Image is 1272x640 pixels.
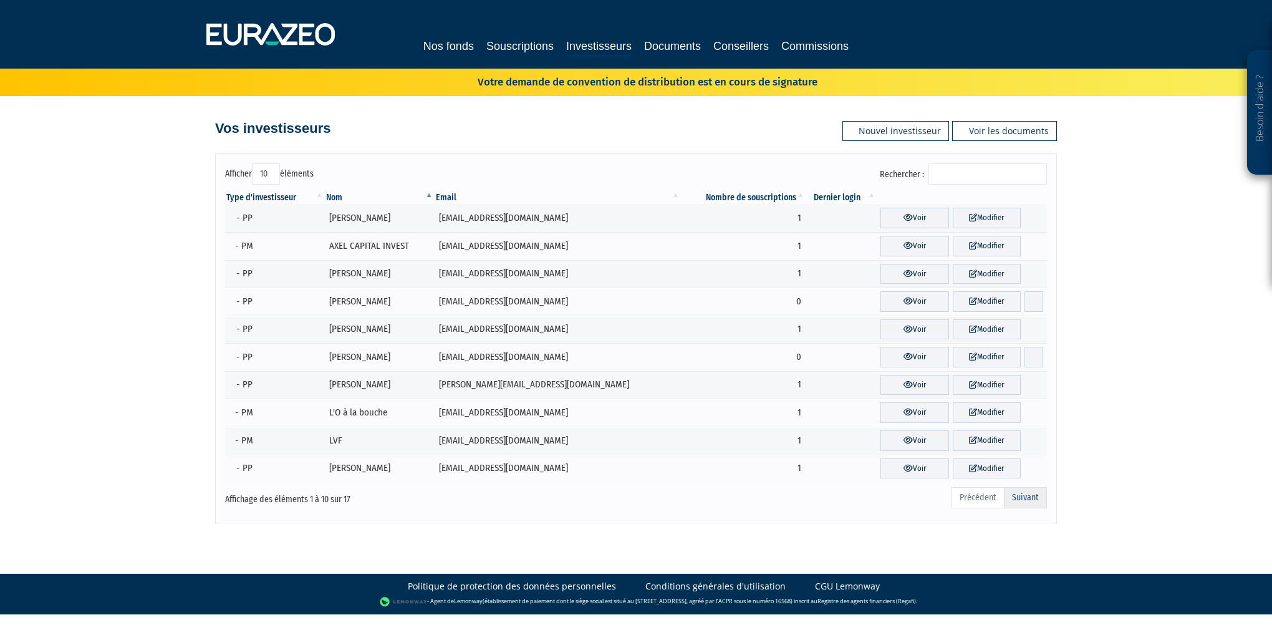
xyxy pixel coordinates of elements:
[441,72,817,90] p: Votre demande de convention de distribution est en cours de signature
[713,37,769,55] a: Conseillers
[1253,57,1267,169] p: Besoin d'aide ?
[225,192,325,204] th: Type d'investisseur : activer pour trier la colonne par ordre croissant
[225,288,325,316] td: - PP
[880,291,948,312] a: Voir
[880,208,948,228] a: Voir
[681,232,806,260] td: 1
[953,375,1021,395] a: Modifier
[953,458,1021,479] a: Modifier
[880,430,948,451] a: Voir
[435,427,681,455] td: [EMAIL_ADDRESS][DOMAIN_NAME]
[953,430,1021,451] a: Modifier
[325,204,435,232] td: [PERSON_NAME]
[877,192,1047,204] th: &nbsp;
[880,375,948,395] a: Voir
[435,192,681,204] th: Email : activer pour trier la colonne par ordre croissant
[325,192,435,204] th: Nom : activer pour trier la colonne par ordre d&eacute;croissant
[1024,291,1043,312] a: Supprimer
[817,598,916,606] a: Registre des agents financiers (Regafi)
[681,399,806,427] td: 1
[815,580,880,593] a: CGU Lemonway
[681,343,806,371] td: 0
[325,288,435,316] td: [PERSON_NAME]
[952,121,1057,141] a: Voir les documents
[225,486,557,506] div: Affichage des éléments 1 à 10 sur 17
[225,343,325,371] td: - PP
[806,192,877,204] th: Dernier login : activer pour trier la colonne par ordre croissant
[953,319,1021,340] a: Modifier
[423,37,474,55] a: Nos fonds
[325,316,435,344] td: [PERSON_NAME]
[225,371,325,399] td: - PP
[681,455,806,483] td: 1
[225,316,325,344] td: - PP
[681,192,806,204] th: Nombre de souscriptions : activer pour trier la colonne par ordre croissant
[435,343,681,371] td: [EMAIL_ADDRESS][DOMAIN_NAME]
[681,288,806,316] td: 0
[225,232,325,260] td: - PM
[566,37,632,57] a: Investisseurs
[435,232,681,260] td: [EMAIL_ADDRESS][DOMAIN_NAME]
[225,204,325,232] td: - PP
[435,288,681,316] td: [EMAIL_ADDRESS][DOMAIN_NAME]
[325,455,435,483] td: [PERSON_NAME]
[225,455,325,483] td: - PP
[215,121,330,136] h4: Vos investisseurs
[225,427,325,455] td: - PM
[953,208,1021,228] a: Modifier
[435,371,681,399] td: [PERSON_NAME][EMAIL_ADDRESS][DOMAIN_NAME]
[880,402,948,423] a: Voir
[880,264,948,284] a: Voir
[325,260,435,288] td: [PERSON_NAME]
[225,260,325,288] td: - PP
[408,580,616,593] a: Politique de protection des données personnelles
[225,399,325,427] td: - PM
[880,458,948,479] a: Voir
[12,596,1260,608] div: - Agent de (établissement de paiement dont le siège social est situé au [STREET_ADDRESS], agréé p...
[928,163,1047,185] input: Rechercher :
[380,596,428,608] img: logo-lemonway.png
[252,163,280,185] select: Afficheréléments
[325,427,435,455] td: LVF
[681,204,806,232] td: 1
[486,37,554,55] a: Souscriptions
[953,347,1021,367] a: Modifier
[645,580,786,593] a: Conditions générales d'utilisation
[880,163,1047,185] label: Rechercher :
[1004,487,1047,508] a: Suivant
[325,232,435,260] td: AXEL CAPITAL INVEST
[953,264,1021,284] a: Modifier
[435,399,681,427] td: [EMAIL_ADDRESS][DOMAIN_NAME]
[781,37,849,55] a: Commissions
[842,121,949,141] a: Nouvel investisseur
[681,260,806,288] td: 1
[681,371,806,399] td: 1
[953,291,1021,312] a: Modifier
[435,204,681,232] td: [EMAIL_ADDRESS][DOMAIN_NAME]
[681,316,806,344] td: 1
[880,319,948,340] a: Voir
[1024,347,1043,367] a: Supprimer
[325,343,435,371] td: [PERSON_NAME]
[435,316,681,344] td: [EMAIL_ADDRESS][DOMAIN_NAME]
[225,163,314,185] label: Afficher éléments
[880,347,948,367] a: Voir
[435,455,681,483] td: [EMAIL_ADDRESS][DOMAIN_NAME]
[953,402,1021,423] a: Modifier
[435,260,681,288] td: [EMAIL_ADDRESS][DOMAIN_NAME]
[206,23,335,46] img: 1732889491-logotype_eurazeo_blanc_rvb.png
[644,37,701,55] a: Documents
[880,236,948,256] a: Voir
[681,427,806,455] td: 1
[953,236,1021,256] a: Modifier
[454,598,483,606] a: Lemonway
[325,399,435,427] td: L'O à la bouche
[325,371,435,399] td: [PERSON_NAME]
